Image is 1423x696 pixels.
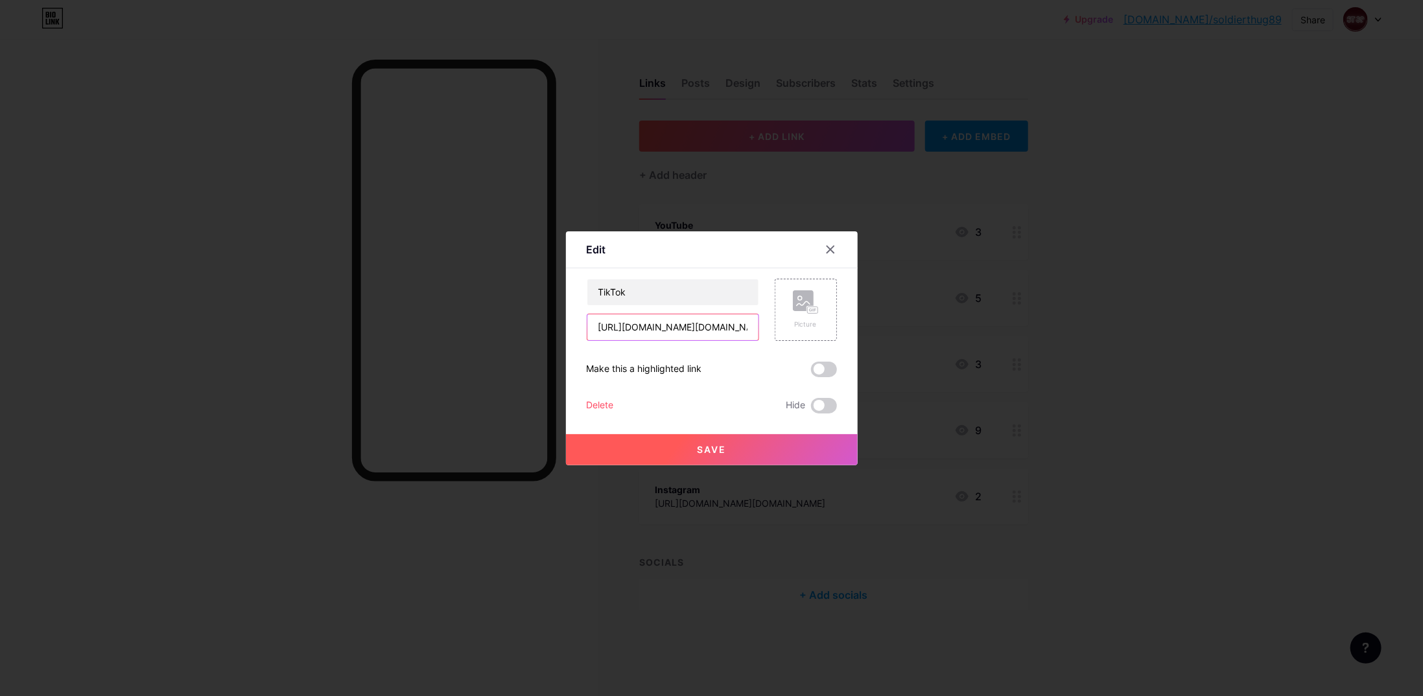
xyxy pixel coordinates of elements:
[566,434,858,465] button: Save
[587,398,614,413] div: Delete
[697,444,726,455] span: Save
[786,398,806,413] span: Hide
[587,362,702,377] div: Make this a highlighted link
[793,319,819,329] div: Picture
[587,242,606,257] div: Edit
[587,314,759,340] input: URL
[587,279,759,305] input: Title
